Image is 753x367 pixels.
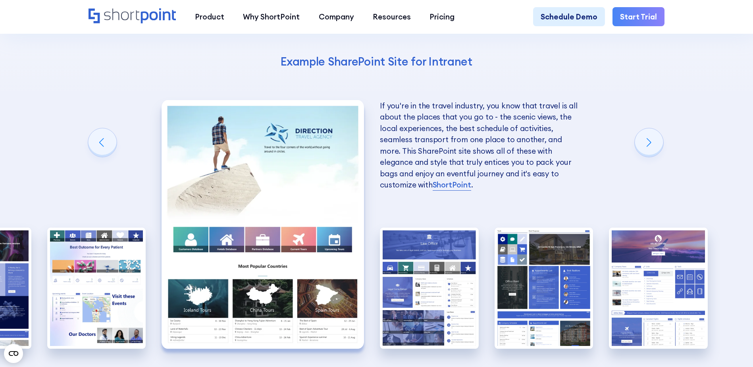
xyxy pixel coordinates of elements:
div: Resources [373,11,411,22]
div: 8 / 10 [380,228,479,349]
div: 7 / 10 [162,100,364,349]
div: 6 / 10 [47,228,146,349]
a: Home [89,8,176,25]
a: Company [309,7,363,26]
div: Why ShortPoint [243,11,300,22]
img: Intranet Page Example Legal [380,228,479,349]
h4: Example SharePoint Site for Intranet [165,54,588,69]
a: Product [185,7,233,26]
button: Open CMP widget [4,344,23,363]
a: Resources [363,7,420,26]
img: Best SharePoint Intranet Transport [609,228,708,349]
img: Best SharePoint Intranet Travel [162,100,364,349]
a: Pricing [420,7,464,26]
div: 9 / 10 [495,228,593,349]
div: 10 / 10 [609,228,708,349]
img: Best Intranet Example Healthcare [47,228,146,349]
div: Previous slide [88,128,117,157]
div: Company [319,11,354,22]
div: Pricing [429,11,454,22]
a: Start Trial [612,7,664,26]
a: ShortPoint [433,179,471,190]
p: If you're in the travel industry, you know that travel is all about the places that you go to - t... [380,100,582,191]
img: Intranet Site Example SharePoint Real Estate [495,228,593,349]
a: Schedule Demo [533,7,605,26]
a: Why ShortPoint [234,7,309,26]
iframe: Chat Widget [610,275,753,367]
div: Product [195,11,224,22]
div: Next slide [635,128,663,157]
